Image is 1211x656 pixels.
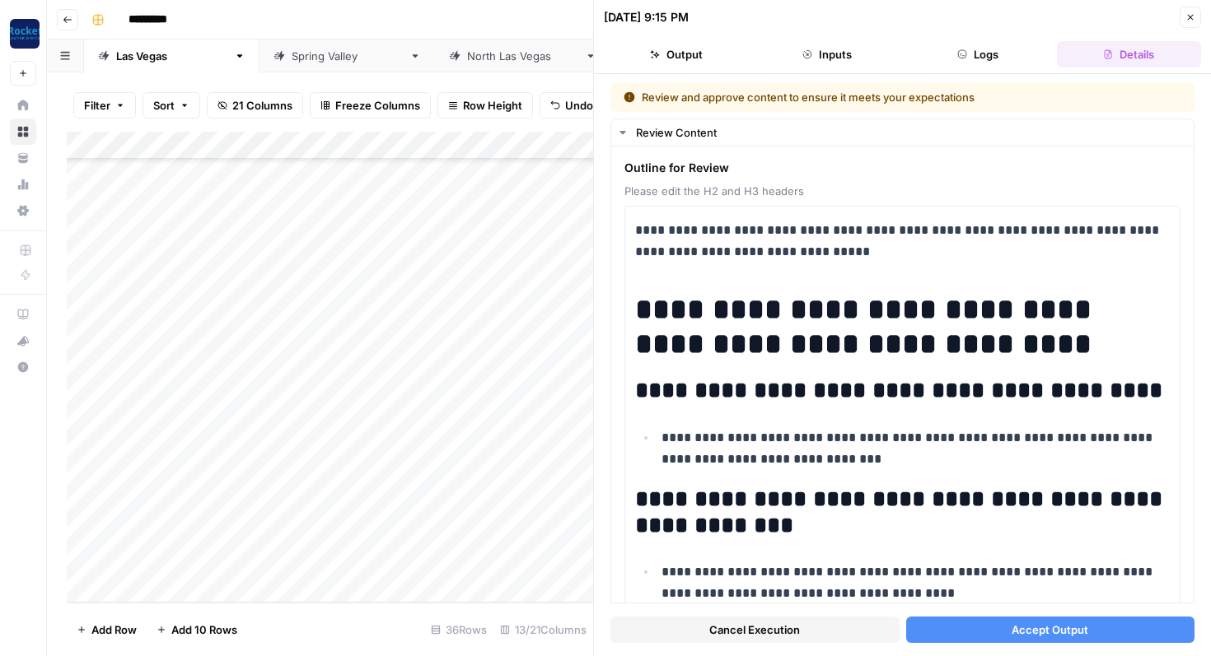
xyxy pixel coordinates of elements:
[906,41,1050,67] button: Logs
[467,48,578,64] div: [GEOGRAPHIC_DATA]
[565,97,593,114] span: Undo
[67,616,147,643] button: Add Row
[207,92,303,119] button: 21 Columns
[463,97,522,114] span: Row Height
[906,616,1195,643] button: Accept Output
[624,89,1078,105] div: Review and approve content to ensure it meets your expectations
[310,92,431,119] button: Freeze Columns
[84,40,259,72] a: [GEOGRAPHIC_DATA]
[153,97,175,114] span: Sort
[493,616,593,643] div: 13/21 Columns
[11,328,35,353] div: What's new?
[91,621,137,638] span: Add Row
[292,48,403,64] div: [GEOGRAPHIC_DATA]
[10,301,36,328] a: AirOps Academy
[709,621,800,638] span: Cancel Execution
[171,621,237,638] span: Add 10 Rows
[10,13,36,54] button: Workspace: Rocket Pilots
[624,183,1181,199] span: Please edit the H2 and H3 headers
[147,616,247,643] button: Add 10 Rows
[540,92,604,119] button: Undo
[10,145,36,171] a: Your Data
[10,354,36,380] button: Help + Support
[10,171,36,198] a: Usage
[611,119,1194,146] button: Review Content
[1057,41,1201,67] button: Details
[116,48,227,64] div: [GEOGRAPHIC_DATA]
[610,616,900,643] button: Cancel Execution
[10,119,36,145] a: Browse
[604,41,748,67] button: Output
[1012,621,1088,638] span: Accept Output
[10,198,36,224] a: Settings
[755,41,899,67] button: Inputs
[10,19,40,49] img: Rocket Pilots Logo
[10,328,36,354] button: What's new?
[232,97,292,114] span: 21 Columns
[84,97,110,114] span: Filter
[636,124,1184,141] div: Review Content
[437,92,533,119] button: Row Height
[143,92,200,119] button: Sort
[424,616,493,643] div: 36 Rows
[259,40,435,72] a: [GEOGRAPHIC_DATA]
[335,97,420,114] span: Freeze Columns
[10,92,36,119] a: Home
[73,92,136,119] button: Filter
[435,40,610,72] a: [GEOGRAPHIC_DATA]
[604,9,689,26] div: [DATE] 9:15 PM
[624,160,1181,176] span: Outline for Review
